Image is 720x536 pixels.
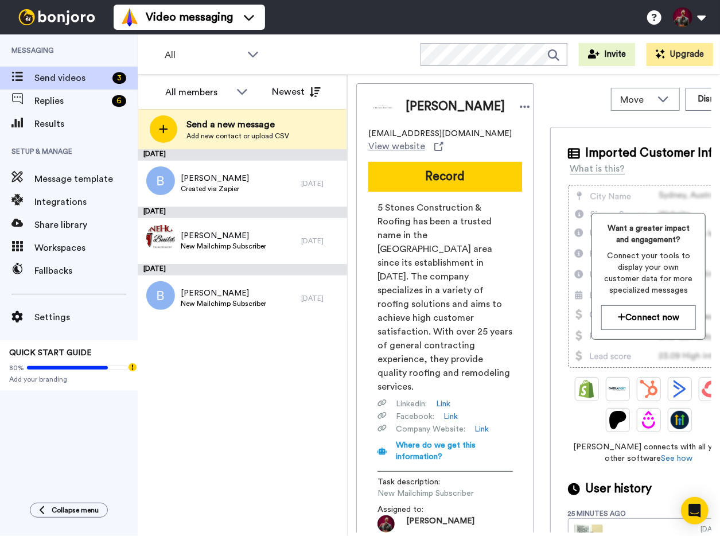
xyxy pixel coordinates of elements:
[568,509,643,518] div: 25 minutes ago
[601,305,695,330] button: Connect now
[671,411,689,429] img: GoHighLevel
[640,411,658,429] img: Drip
[368,128,512,139] span: [EMAIL_ADDRESS][DOMAIN_NAME]
[377,488,487,499] span: New Mailchimp Subscriber
[579,43,635,66] button: Invite
[146,224,175,253] img: 28e523c8-c82f-45a7-b60c-280c8bf0ad90.jpg
[301,294,341,303] div: [DATE]
[609,411,627,429] img: Patreon
[138,207,347,218] div: [DATE]
[138,149,347,161] div: [DATE]
[436,398,450,410] a: Link
[368,139,425,153] span: View website
[368,92,397,121] img: Image of Stace DeBusk
[377,201,513,394] span: 5 Stones Construction & Roofing has been a trusted name in the [GEOGRAPHIC_DATA] area since its e...
[301,179,341,188] div: [DATE]
[34,94,107,108] span: Replies
[396,424,465,435] span: Company Website :
[474,424,489,435] a: Link
[609,380,627,398] img: Ontraport
[586,145,720,162] span: Imported Customer Info
[671,380,689,398] img: ActiveCampaign
[181,184,249,193] span: Created via Zapier
[186,131,289,141] span: Add new contact or upload CSV
[34,264,138,278] span: Fallbacks
[127,362,138,372] div: Tooltip anchor
[165,86,231,99] div: All members
[30,503,108,518] button: Collapse menu
[146,281,175,310] img: b.png
[621,93,652,107] span: Move
[377,504,458,515] span: Assigned to:
[112,95,126,107] div: 6
[146,166,175,195] img: b.png
[34,310,138,324] span: Settings
[578,380,596,398] img: Shopify
[181,173,249,184] span: [PERSON_NAME]
[181,299,266,308] span: New Mailchimp Subscriber
[368,162,522,192] button: Record
[52,506,99,515] span: Collapse menu
[406,515,474,533] span: [PERSON_NAME]
[647,43,713,66] button: Upgrade
[112,72,126,84] div: 3
[396,441,476,461] span: Where do we get this information?
[702,380,720,398] img: ConvertKit
[570,162,625,176] div: What is this?
[146,9,233,25] span: Video messaging
[681,497,709,525] div: Open Intercom Messenger
[186,118,289,131] span: Send a new message
[165,48,242,62] span: All
[377,515,395,533] img: d923b0b4-c548-4750-9d5e-73e83e3289c6-1756157360.jpg
[368,139,443,153] a: View website
[640,380,658,398] img: Hubspot
[406,98,505,115] span: [PERSON_NAME]
[34,117,138,131] span: Results
[377,476,458,488] span: Task description :
[396,411,434,422] span: Facebook :
[34,195,138,209] span: Integrations
[601,223,695,246] span: Want a greater impact and engagement?
[34,172,138,186] span: Message template
[301,236,341,246] div: [DATE]
[181,288,266,299] span: [PERSON_NAME]
[263,80,329,103] button: Newest
[601,250,695,296] span: Connect your tools to display your own customer data for more specialized messages
[120,8,139,26] img: vm-color.svg
[9,375,129,384] span: Add your branding
[138,264,347,275] div: [DATE]
[14,9,100,25] img: bj-logo-header-white.svg
[181,230,266,242] span: [PERSON_NAME]
[396,398,427,410] span: Linkedin :
[34,71,108,85] span: Send videos
[34,241,138,255] span: Workspaces
[661,455,692,463] a: See how
[34,218,138,232] span: Share library
[9,349,92,357] span: QUICK START GUIDE
[586,480,652,498] span: User history
[181,242,266,251] span: New Mailchimp Subscriber
[9,363,24,372] span: 80%
[443,411,458,422] a: Link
